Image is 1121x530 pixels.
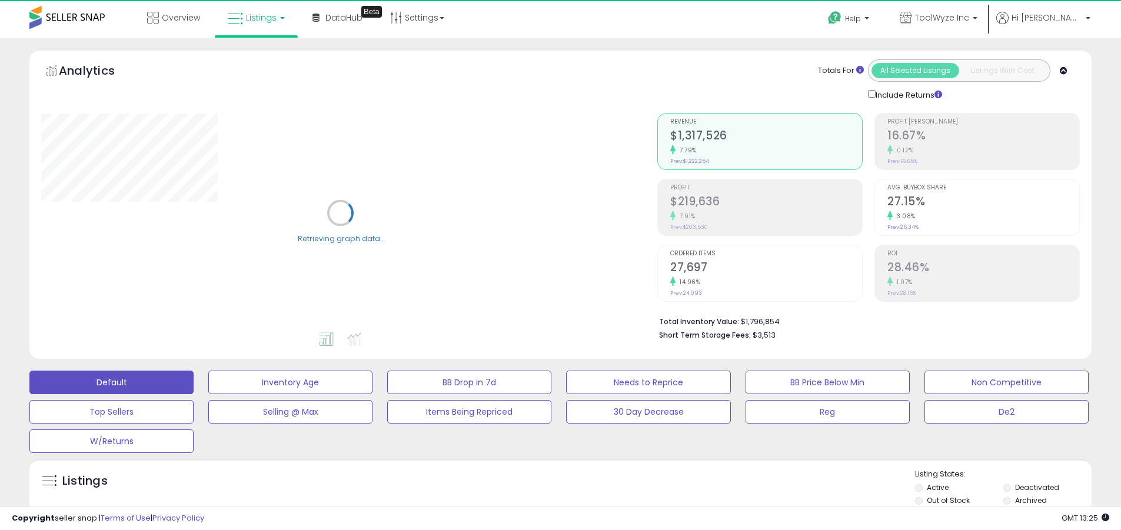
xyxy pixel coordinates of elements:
[12,512,55,524] strong: Copyright
[29,429,194,453] button: W/Returns
[893,212,916,221] small: 3.08%
[915,12,969,24] span: ToolWyze Inc
[208,400,372,424] button: Selling @ Max
[101,512,151,524] a: Terms of Use
[845,14,861,24] span: Help
[871,63,959,78] button: All Selected Listings
[670,195,862,211] h2: $219,636
[887,129,1079,145] h2: 16.67%
[753,329,776,341] span: $3,513
[162,12,200,24] span: Overview
[361,6,382,18] div: Tooltip anchor
[62,473,108,489] h5: Listings
[996,12,1090,38] a: Hi [PERSON_NAME]
[298,233,384,244] div: Retrieving graph data..
[887,224,919,231] small: Prev: 26.34%
[59,62,138,82] h5: Analytics
[915,469,1092,480] p: Listing States:
[670,224,708,231] small: Prev: $203,530
[670,261,862,276] h2: 27,697
[246,12,277,24] span: Listings
[670,289,702,296] small: Prev: 24,093
[927,482,949,492] label: Active
[566,400,730,424] button: 30 Day Decrease
[887,185,1079,191] span: Avg. Buybox Share
[387,400,551,424] button: Items Being Repriced
[887,289,916,296] small: Prev: 28.16%
[924,400,1089,424] button: De2
[152,512,204,524] a: Privacy Policy
[29,371,194,394] button: Default
[893,146,914,155] small: 0.12%
[325,12,362,24] span: DataHub
[819,2,881,38] a: Help
[1015,495,1047,505] label: Archived
[387,371,551,394] button: BB Drop in 7d
[676,212,696,221] small: 7.91%
[670,251,862,257] span: Ordered Items
[676,146,697,155] small: 7.79%
[887,261,1079,276] h2: 28.46%
[670,129,862,145] h2: $1,317,526
[959,63,1046,78] button: Listings With Cost
[670,158,709,165] small: Prev: $1,222,254
[1062,512,1109,524] span: 2025-09-17 13:25 GMT
[818,65,864,76] div: Totals For
[887,195,1079,211] h2: 27.15%
[676,278,700,286] small: 14.96%
[1015,482,1059,492] label: Deactivated
[887,158,917,165] small: Prev: 16.65%
[887,251,1079,257] span: ROI
[924,371,1089,394] button: Non Competitive
[659,314,1071,328] li: $1,796,854
[746,371,910,394] button: BB Price Below Min
[208,371,372,394] button: Inventory Age
[29,400,194,424] button: Top Sellers
[670,119,862,125] span: Revenue
[859,88,956,101] div: Include Returns
[827,11,842,25] i: Get Help
[12,513,204,524] div: seller snap | |
[670,185,862,191] span: Profit
[887,119,1079,125] span: Profit [PERSON_NAME]
[927,495,970,505] label: Out of Stock
[893,278,913,286] small: 1.07%
[1012,12,1082,24] span: Hi [PERSON_NAME]
[746,400,910,424] button: Reg
[659,316,739,326] b: Total Inventory Value:
[566,371,730,394] button: Needs to Reprice
[659,330,751,340] b: Short Term Storage Fees:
